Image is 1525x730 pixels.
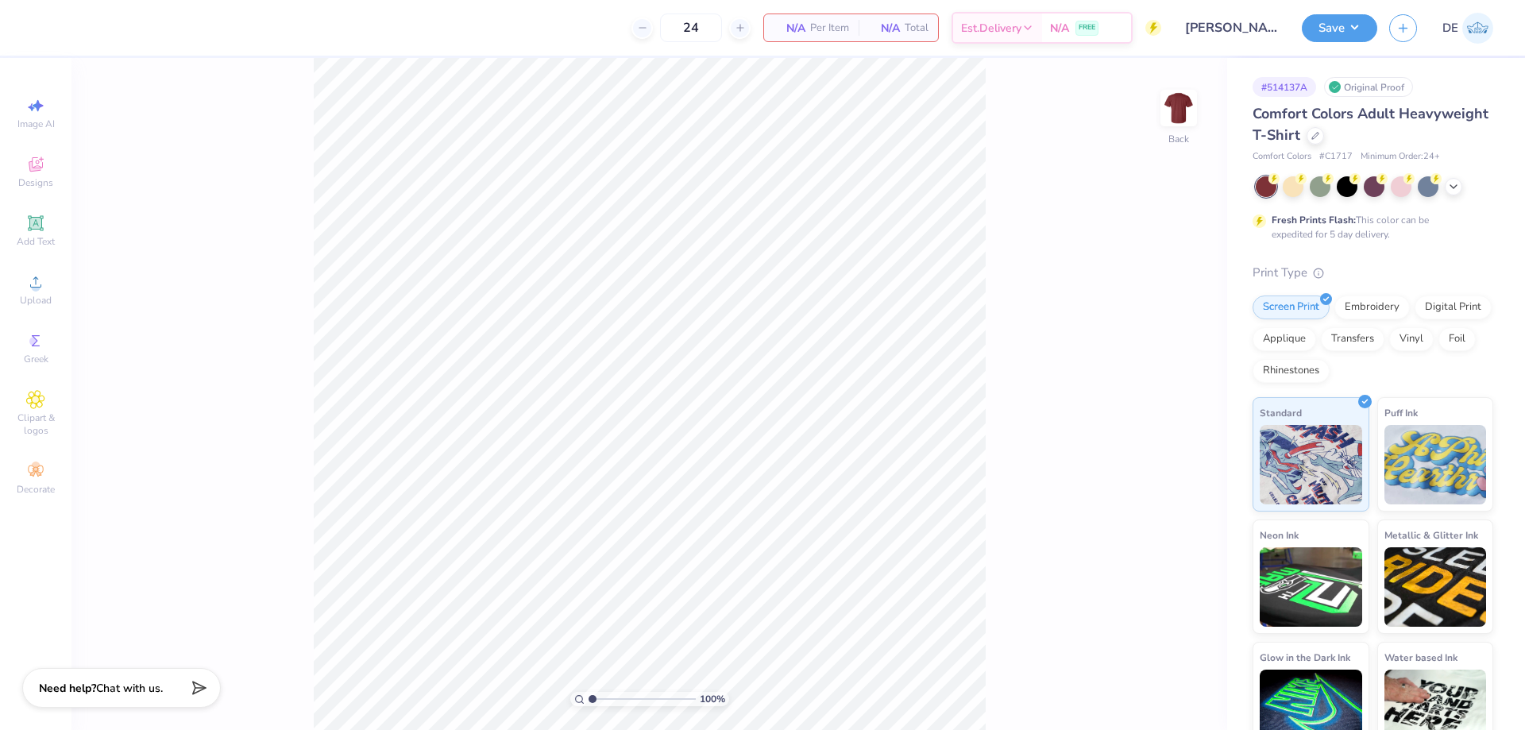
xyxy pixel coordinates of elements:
strong: Need help? [39,681,96,696]
span: Chat with us. [96,681,163,696]
img: Metallic & Glitter Ink [1384,547,1487,627]
span: Total [905,20,929,37]
span: Minimum Order: 24 + [1361,150,1440,164]
div: Embroidery [1334,295,1410,319]
span: Clipart & logos [8,411,64,437]
a: DE [1442,13,1493,44]
span: Decorate [17,483,55,496]
span: DE [1442,19,1458,37]
span: Standard [1260,404,1302,421]
span: Puff Ink [1384,404,1418,421]
strong: Fresh Prints Flash: [1272,214,1356,226]
img: Back [1163,92,1195,124]
span: Upload [20,294,52,307]
span: Est. Delivery [961,20,1021,37]
div: Transfers [1321,327,1384,351]
span: Designs [18,176,53,189]
span: Image AI [17,118,55,130]
div: This color can be expedited for 5 day delivery. [1272,213,1467,241]
span: FREE [1079,22,1095,33]
div: Vinyl [1389,327,1434,351]
button: Save [1302,14,1377,42]
div: Back [1168,132,1189,146]
span: Metallic & Glitter Ink [1384,527,1478,543]
div: Digital Print [1415,295,1492,319]
span: Add Text [17,235,55,248]
img: Neon Ink [1260,547,1362,627]
span: Per Item [810,20,849,37]
span: N/A [868,20,900,37]
div: Rhinestones [1253,359,1330,383]
div: Foil [1438,327,1476,351]
span: N/A [1050,20,1069,37]
span: Glow in the Dark Ink [1260,649,1350,666]
div: Screen Print [1253,295,1330,319]
span: N/A [774,20,805,37]
div: Applique [1253,327,1316,351]
div: Original Proof [1324,77,1413,97]
div: # 514137A [1253,77,1316,97]
img: Standard [1260,425,1362,504]
span: Comfort Colors Adult Heavyweight T-Shirt [1253,104,1488,145]
input: Untitled Design [1173,12,1290,44]
div: Print Type [1253,264,1493,282]
span: 100 % [700,692,725,706]
span: Neon Ink [1260,527,1299,543]
span: Greek [24,353,48,365]
span: # C1717 [1319,150,1353,164]
img: Puff Ink [1384,425,1487,504]
span: Water based Ink [1384,649,1457,666]
span: Comfort Colors [1253,150,1311,164]
input: – – [660,14,722,42]
img: Djian Evardoni [1462,13,1493,44]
